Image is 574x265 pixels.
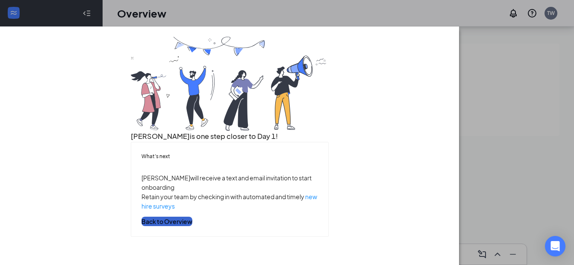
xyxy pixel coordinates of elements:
[131,37,327,131] img: you are all set
[141,193,317,210] a: new hire surveys
[545,236,565,256] div: Open Intercom Messenger
[141,173,318,192] p: [PERSON_NAME] will receive a text and email invitation to start onboarding
[141,153,318,160] h5: What’s next
[141,217,192,226] button: Back to Overview
[141,192,318,211] p: Retain your team by checking in with automated and timely
[131,131,329,142] h3: [PERSON_NAME] is one step closer to Day 1!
